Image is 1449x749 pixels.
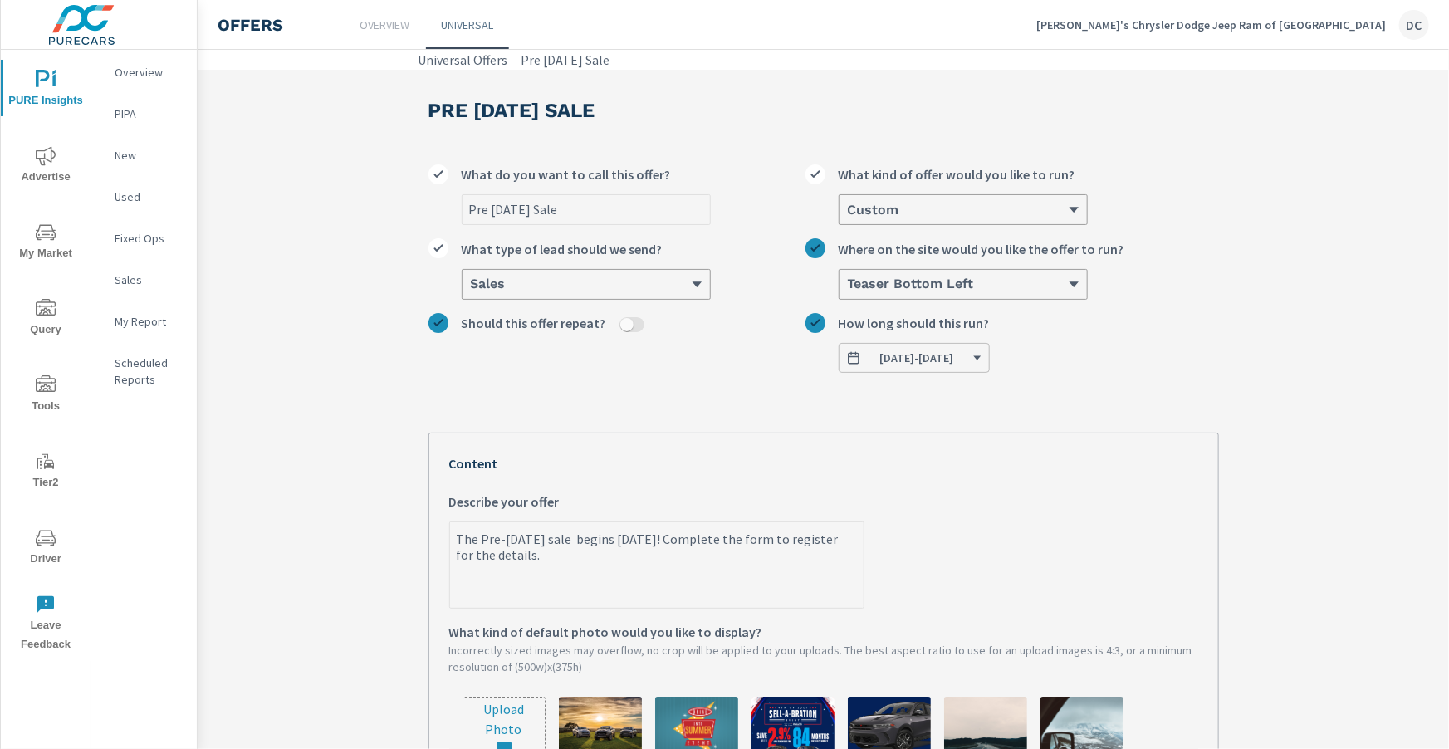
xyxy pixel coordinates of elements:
span: Driver [6,528,86,569]
div: New [91,143,197,168]
div: nav menu [1,50,91,661]
h6: Teaser Bottom Left [848,276,974,292]
input: Where on the site would you like the offer to run? [846,277,848,292]
p: Sales [115,272,184,288]
h6: Custom [848,202,899,218]
div: Scheduled Reports [91,350,197,392]
span: What type of lead should we send? [462,239,663,259]
p: Scheduled Reports [115,355,184,388]
span: Query [6,299,86,340]
p: Universal [442,17,494,33]
span: Advertise [6,146,86,187]
span: Tier2 [6,452,86,492]
h6: Sales [471,276,506,292]
p: New [115,147,184,164]
div: DC [1399,10,1429,40]
div: Fixed Ops [91,226,197,251]
input: What kind of offer would you like to run? [846,203,848,218]
span: Describe your offer [449,492,560,512]
span: PURE Insights [6,70,86,110]
span: Tools [6,375,86,416]
span: What kind of offer would you like to run? [839,164,1075,184]
h3: Pre [DATE] Sale [428,96,595,125]
button: How long should this run? [839,343,990,373]
p: Content [449,453,1198,473]
input: What do you want to call this offer? [463,195,710,224]
a: Universal Offers [419,50,508,70]
span: How long should this run? [839,313,990,333]
p: [PERSON_NAME]'s Chrysler Dodge Jeep Ram of [GEOGRAPHIC_DATA] [1036,17,1386,32]
span: Where on the site would you like the offer to run? [839,239,1124,259]
span: Should this offer repeat? [462,313,606,333]
p: Overview [360,17,409,33]
span: Leave Feedback [6,595,86,654]
a: Pre [DATE] Sale [521,50,610,70]
p: Incorrectly sized images may overflow, no crop will be applied to your uploads. The best aspect r... [449,642,1198,675]
h4: Offers [218,15,283,35]
p: Fixed Ops [115,230,184,247]
div: PIPA [91,101,197,126]
p: PIPA [115,105,184,122]
div: Sales [91,267,197,292]
span: [DATE] - [DATE] [879,350,953,365]
p: My Report [115,313,184,330]
p: Overview [115,64,184,81]
div: Used [91,184,197,209]
div: My Report [91,309,197,334]
button: Should this offer repeat? [620,317,634,332]
span: What do you want to call this offer? [462,164,671,184]
textarea: Describe your offer [450,525,864,608]
span: My Market [6,223,86,263]
input: What type of lead should we send? [469,277,471,292]
p: Used [115,188,184,205]
div: Overview [91,60,197,85]
span: What kind of default photo would you like to display? [449,622,762,642]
